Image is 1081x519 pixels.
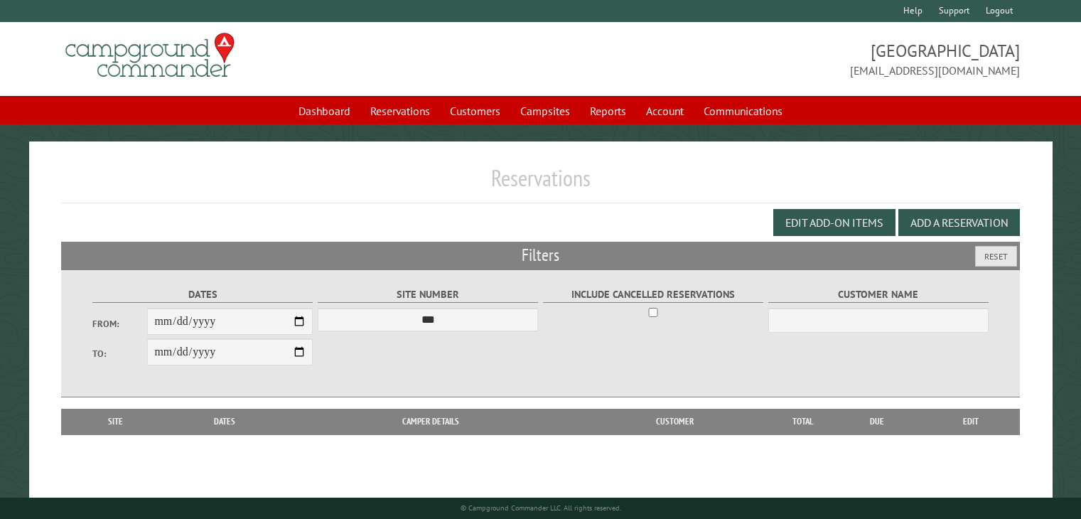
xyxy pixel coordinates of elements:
a: Customers [441,97,509,124]
button: Add a Reservation [898,209,1020,236]
th: Site [68,409,163,434]
label: From: [92,317,148,331]
label: Site Number [318,287,539,303]
label: Customer Name [768,287,989,303]
a: Reservations [362,97,439,124]
a: Reports [581,97,635,124]
label: To: [92,347,148,360]
th: Camper Details [286,409,575,434]
a: Communications [695,97,791,124]
th: Dates [163,409,286,434]
label: Include Cancelled Reservations [543,287,764,303]
th: Due [832,409,923,434]
th: Edit [923,409,1020,434]
a: Campsites [512,97,579,124]
button: Reset [975,246,1017,267]
th: Customer [575,409,775,434]
small: © Campground Commander LLC. All rights reserved. [461,503,621,513]
label: Dates [92,287,313,303]
h2: Filters [61,242,1020,269]
button: Edit Add-on Items [773,209,896,236]
a: Account [638,97,692,124]
span: [GEOGRAPHIC_DATA] [EMAIL_ADDRESS][DOMAIN_NAME] [541,39,1020,79]
h1: Reservations [61,164,1020,203]
img: Campground Commander [61,28,239,83]
th: Total [775,409,832,434]
a: Dashboard [290,97,359,124]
